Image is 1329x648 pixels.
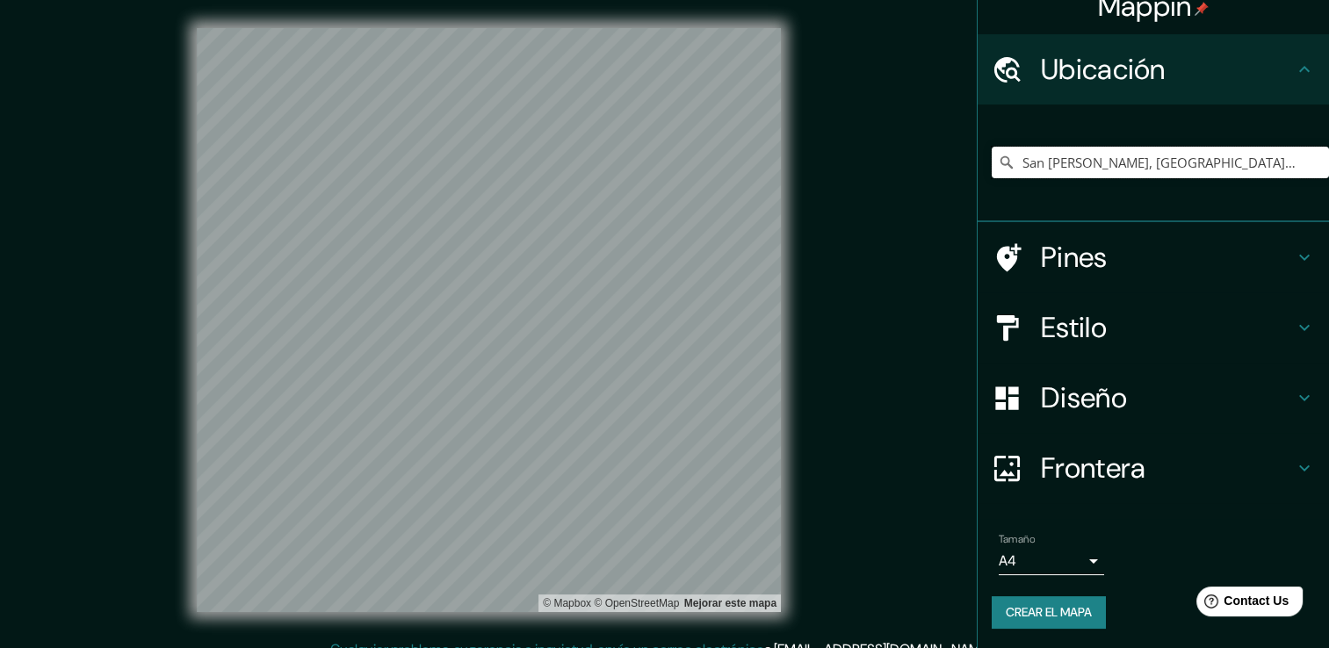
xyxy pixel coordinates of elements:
[1041,380,1294,415] h4: Diseño
[543,597,591,609] a: Caja de mapa
[978,363,1329,433] div: Diseño
[978,433,1329,503] div: Frontera
[1041,310,1294,345] h4: Estilo
[992,596,1106,629] button: Crear el mapa
[978,222,1329,292] div: Pines
[1006,601,1092,623] font: Crear el mapa
[1041,52,1294,87] h4: Ubicación
[684,597,776,609] a: Comentarios de mapas
[999,547,1104,575] div: A4
[1173,580,1310,629] iframe: Help widget launcher
[999,532,1035,547] label: Tamaño
[197,28,781,612] canvas: Mapa
[992,147,1329,178] input: Elige tu ciudad o área
[1195,2,1209,16] img: pin-icon.png
[1041,450,1294,486] h4: Frontera
[594,597,679,609] a: Mapa de OpenStreet
[978,34,1329,104] div: Ubicación
[978,292,1329,363] div: Estilo
[1041,240,1294,275] h4: Pines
